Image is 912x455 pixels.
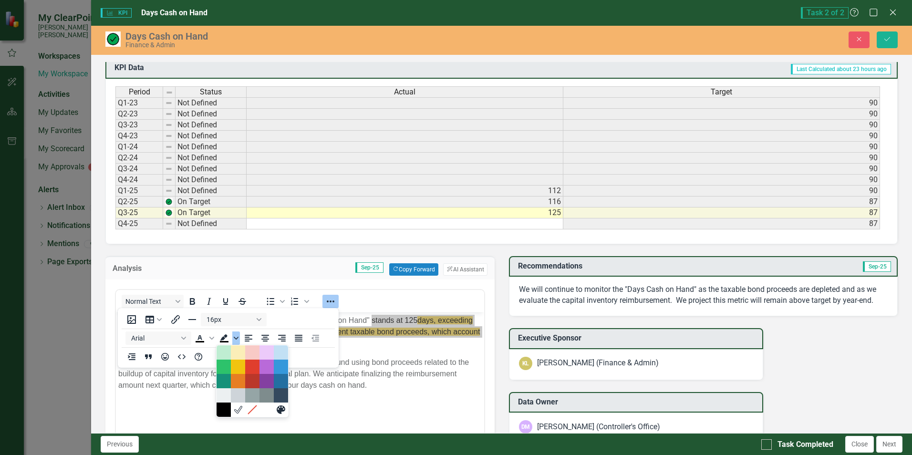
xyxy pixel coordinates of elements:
[184,313,200,326] button: Horizontal line
[165,198,173,206] img: Z
[115,175,163,186] td: Q4-24
[165,165,173,173] img: 8DAGhfEEPCf229AAAAAElFTkSuQmCC
[262,295,286,308] div: Bullet list
[563,164,880,175] td: 90
[218,295,234,308] button: Underline
[167,313,184,326] button: Insert/edit link
[245,388,259,403] div: Gray
[131,334,178,342] span: Arial
[257,331,273,345] button: Align center
[259,360,274,374] div: Purple
[129,88,150,96] span: Period
[165,121,173,129] img: 8DAGhfEEPCf229AAAAAElFTkSuQmCC
[518,398,758,406] h3: Data Owner
[176,175,247,186] td: Not Defined
[563,196,880,207] td: 87
[389,263,438,276] button: Copy Forward
[274,345,288,360] div: Light Blue
[537,358,659,369] div: [PERSON_NAME] (Finance & Admin)
[518,334,758,342] h3: Executive Sponsor
[207,316,253,323] span: 16px
[115,196,163,207] td: Q2-25
[192,331,216,345] div: Text color Black
[563,218,880,229] td: 87
[114,63,290,72] h3: KPI Data
[287,295,311,308] div: Numbered list
[125,331,191,345] button: Font Arial
[217,388,231,403] div: Light Gray
[791,64,891,74] span: Last Calculated about 23 hours ago
[176,120,247,131] td: Not Defined
[176,142,247,153] td: Not Defined
[115,97,163,109] td: Q1-23
[245,360,259,374] div: Red
[125,41,551,49] div: Finance & Admin
[231,374,245,388] div: Orange
[101,436,139,453] button: Previous
[259,374,274,388] div: Dark Purple
[274,331,290,345] button: Align right
[165,143,173,151] img: 8DAGhfEEPCf229AAAAAElFTkSuQmCC
[176,186,247,196] td: Not Defined
[124,313,140,326] button: Insert image
[231,360,245,374] div: Yellow
[245,345,259,360] div: Light Red
[518,262,776,270] h3: Recommendations
[231,345,245,360] div: Light Yellow
[165,132,173,140] img: 8DAGhfEEPCf229AAAAAElFTkSuQmCC
[190,350,207,363] button: Help
[115,153,163,164] td: Q2-24
[105,31,121,47] img: On Target
[165,154,173,162] img: 8DAGhfEEPCf229AAAAAElFTkSuQmCC
[201,295,217,308] button: Italic
[563,109,880,120] td: 90
[113,264,180,273] h3: Analysis
[876,436,902,453] button: Next
[184,295,200,308] button: Bold
[176,207,247,218] td: On Target
[563,186,880,196] td: 90
[274,388,288,403] div: Navy Blue
[176,196,247,207] td: On Target
[247,207,563,218] td: 125
[201,313,267,326] button: Font size 16px
[563,97,880,109] td: 90
[274,374,288,388] div: Dark Blue
[176,218,247,229] td: Not Defined
[519,357,532,370] div: KL
[200,88,222,96] span: Status
[259,388,274,403] div: Dark Gray
[245,374,259,388] div: Dark Red
[141,8,207,17] span: Days Cash on Hand
[176,97,247,109] td: Not Defined
[519,284,888,306] p: We will continue to monitor the "Days Cash on Hand" as the taxable bond proceeds are depleted and...
[217,345,231,360] div: Light Green
[247,196,563,207] td: 116
[140,350,156,363] button: Blockquote
[176,153,247,164] td: Not Defined
[115,186,163,196] td: Q1-25
[563,120,880,131] td: 90
[165,99,173,107] img: 8DAGhfEEPCf229AAAAAElFTkSuQmCC
[274,360,288,374] div: Blue
[122,295,184,308] button: Block Normal Text
[274,403,288,417] button: Custom color
[125,31,551,41] div: Days Cash on Hand
[115,142,163,153] td: Q1-24
[443,263,487,276] button: AI Assistant
[115,207,163,218] td: Q3-25
[217,374,231,388] div: Dark Turquoise
[563,153,880,164] td: 90
[519,420,532,434] div: DM
[124,350,140,363] button: Increase indent
[115,120,163,131] td: Q3-23
[307,331,323,345] button: Decrease indent
[217,403,231,417] div: Black
[176,164,247,175] td: Not Defined
[176,131,247,142] td: Not Defined
[165,187,173,195] img: 8DAGhfEEPCf229AAAAAElFTkSuQmCC
[231,403,245,417] div: White
[165,176,173,184] img: 8DAGhfEEPCf229AAAAAElFTkSuQmCC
